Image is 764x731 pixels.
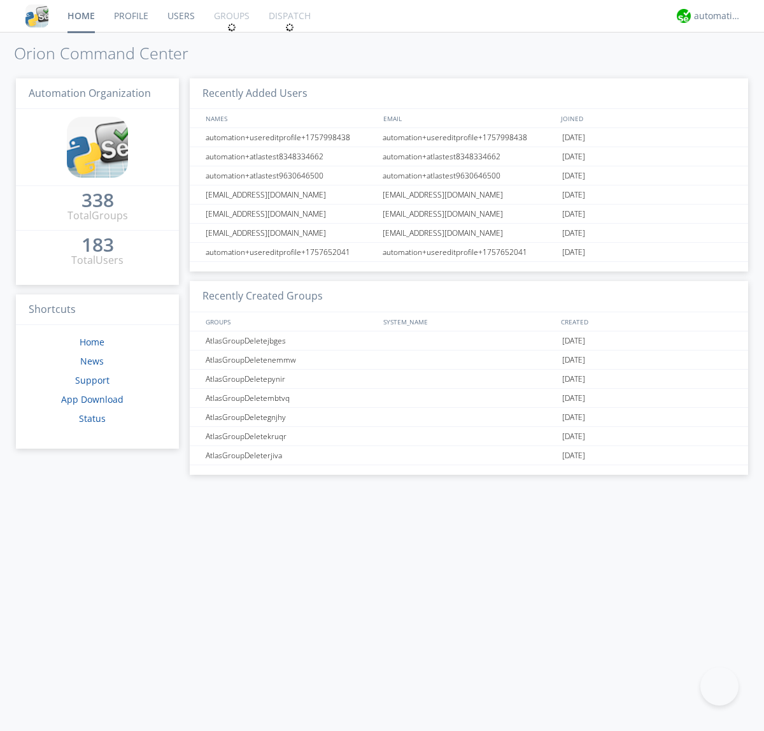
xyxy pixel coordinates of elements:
div: AtlasGroupDeletegnjhy [202,408,379,426]
div: JOINED [558,109,736,127]
a: [EMAIL_ADDRESS][DOMAIN_NAME][EMAIL_ADDRESS][DOMAIN_NAME][DATE] [190,205,748,224]
div: 183 [81,238,114,251]
div: NAMES [202,109,377,127]
a: News [80,355,104,367]
div: [EMAIL_ADDRESS][DOMAIN_NAME] [202,185,379,204]
div: [EMAIL_ADDRESS][DOMAIN_NAME] [202,224,379,242]
span: Automation Organization [29,86,151,100]
span: [DATE] [562,370,585,389]
div: SYSTEM_NAME [380,312,558,331]
a: 183 [81,238,114,253]
span: [DATE] [562,408,585,427]
a: AtlasGroupDeletegnjhy[DATE] [190,408,748,427]
div: [EMAIL_ADDRESS][DOMAIN_NAME] [202,205,379,223]
span: [DATE] [562,446,585,465]
iframe: Toggle Customer Support [700,667,739,706]
a: automation+usereditprofile+1757652041automation+usereditprofile+1757652041[DATE] [190,243,748,262]
div: automation+atlas [694,10,742,22]
div: EMAIL [380,109,558,127]
div: AtlasGroupDeletejbges [202,331,379,350]
a: AtlasGroupDeletembtvq[DATE] [190,389,748,408]
div: AtlasGroupDeletembtvq [202,389,379,407]
a: [EMAIL_ADDRESS][DOMAIN_NAME][EMAIL_ADDRESS][DOMAIN_NAME][DATE] [190,185,748,205]
a: AtlasGroupDeleterjiva[DATE] [190,446,748,465]
div: [EMAIL_ADDRESS][DOMAIN_NAME] [379,185,559,204]
a: AtlasGroupDeletenemmw[DATE] [190,351,748,370]
div: [EMAIL_ADDRESS][DOMAIN_NAME] [379,224,559,242]
div: AtlasGroupDeletenemmw [202,351,379,369]
a: Home [80,336,104,348]
div: AtlasGroupDeletepynir [202,370,379,388]
img: d2d01cd9b4174d08988066c6d424eccd [677,9,691,23]
div: automation+atlastest9630646500 [202,166,379,185]
div: Total Groups [67,208,128,223]
div: [EMAIL_ADDRESS][DOMAIN_NAME] [379,205,559,223]
a: [EMAIL_ADDRESS][DOMAIN_NAME][EMAIL_ADDRESS][DOMAIN_NAME][DATE] [190,224,748,243]
div: automation+usereditprofile+1757998438 [379,128,559,147]
div: automation+usereditprofile+1757998438 [202,128,379,147]
div: AtlasGroupDeletekruqr [202,427,379,445]
span: [DATE] [562,243,585,262]
span: [DATE] [562,166,585,185]
a: AtlasGroupDeletejbges[DATE] [190,331,748,351]
a: AtlasGroupDeletepynir[DATE] [190,370,748,389]
h3: Recently Created Groups [190,281,748,312]
img: cddb5a64eb264b2086981ab96f4c1ba7 [67,117,128,178]
div: automation+usereditprofile+1757652041 [379,243,559,261]
div: Total Users [71,253,124,268]
span: [DATE] [562,185,585,205]
a: automation+usereditprofile+1757998438automation+usereditprofile+1757998438[DATE] [190,128,748,147]
span: [DATE] [562,351,585,370]
span: [DATE] [562,331,585,351]
span: [DATE] [562,128,585,147]
span: [DATE] [562,389,585,408]
a: automation+atlastest8348334662automation+atlastest8348334662[DATE] [190,147,748,166]
a: AtlasGroupDeletekruqr[DATE] [190,427,748,446]
a: automation+atlastest9630646500automation+atlastest9630646500[DATE] [190,166,748,185]
a: Support [75,374,110,386]
h3: Recently Added Users [190,78,748,110]
span: [DATE] [562,427,585,446]
a: 338 [81,194,114,208]
div: 338 [81,194,114,206]
div: GROUPS [202,312,377,331]
img: spin.svg [285,23,294,32]
img: cddb5a64eb264b2086981ab96f4c1ba7 [25,4,48,27]
div: CREATED [558,312,736,331]
div: automation+atlastest8348334662 [379,147,559,166]
div: automation+atlastest8348334662 [202,147,379,166]
a: App Download [61,393,124,405]
span: [DATE] [562,147,585,166]
h3: Shortcuts [16,294,179,326]
div: AtlasGroupDeleterjiva [202,446,379,465]
span: [DATE] [562,205,585,224]
div: automation+usereditprofile+1757652041 [202,243,379,261]
img: spin.svg [227,23,236,32]
div: automation+atlastest9630646500 [379,166,559,185]
span: [DATE] [562,224,585,243]
a: Status [79,412,106,424]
